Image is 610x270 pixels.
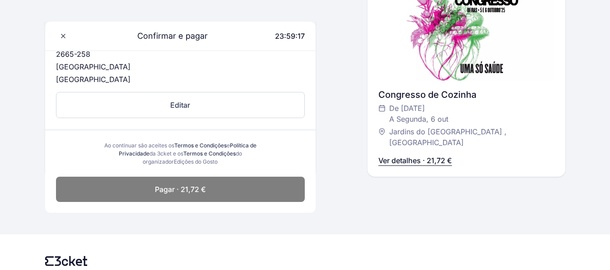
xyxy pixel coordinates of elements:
[96,142,265,166] div: Ao continuar são aceites os e da 3cket e os do organizador
[174,158,218,165] span: Edições do Gosto
[56,49,305,59] p: 2665-258
[174,142,227,149] a: Termos e Condições
[155,184,206,195] span: Pagar · 21,72 €
[183,150,236,157] a: Termos e Condições
[378,88,554,101] div: Congresso de Cozinha
[126,30,208,42] span: Confirmar e pagar
[56,177,305,202] button: Pagar · 21,72 €
[56,74,305,85] p: [GEOGRAPHIC_DATA]
[389,103,448,124] span: De [DATE] A Segunda, 6 out
[56,61,305,72] p: [GEOGRAPHIC_DATA]
[378,155,452,166] p: Ver detalhes · 21,72 €
[389,126,545,148] span: Jardins do [GEOGRAPHIC_DATA] , [GEOGRAPHIC_DATA]
[275,32,305,41] span: 23:59:17
[56,92,305,118] button: Editar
